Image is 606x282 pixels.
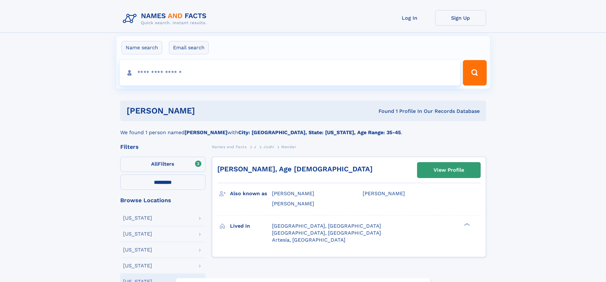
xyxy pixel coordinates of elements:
[120,197,205,203] div: Browse Locations
[122,41,162,54] label: Name search
[272,223,381,229] span: [GEOGRAPHIC_DATA], [GEOGRAPHIC_DATA]
[230,221,272,231] h3: Lived in
[434,163,464,177] div: View Profile
[120,10,212,27] img: Logo Names and Facts
[185,129,227,135] b: [PERSON_NAME]
[281,145,296,149] span: Mandar
[463,60,486,86] button: Search Button
[363,190,405,196] span: [PERSON_NAME]
[463,222,470,226] div: ❯
[272,190,314,196] span: [PERSON_NAME]
[272,201,314,207] span: [PERSON_NAME]
[263,143,274,151] a: Joshi
[120,157,205,172] label: Filters
[217,165,373,173] a: [PERSON_NAME], Age [DEMOGRAPHIC_DATA]
[263,145,274,149] span: Joshi
[123,263,152,268] div: [US_STATE]
[127,107,287,115] h1: [PERSON_NAME]
[384,10,435,26] a: Log In
[272,230,381,236] span: [GEOGRAPHIC_DATA], [GEOGRAPHIC_DATA]
[151,161,158,167] span: All
[287,108,480,115] div: Found 1 Profile In Our Records Database
[254,143,256,151] a: J
[230,188,272,199] h3: Also known as
[123,216,152,221] div: [US_STATE]
[212,143,247,151] a: Names and Facts
[120,121,486,136] div: We found 1 person named with .
[120,144,205,150] div: Filters
[435,10,486,26] a: Sign Up
[238,129,401,135] b: City: [GEOGRAPHIC_DATA], State: [US_STATE], Age Range: 35-45
[169,41,209,54] label: Email search
[123,231,152,237] div: [US_STATE]
[417,162,480,178] a: View Profile
[123,247,152,252] div: [US_STATE]
[120,60,460,86] input: search input
[272,237,345,243] span: Artesia, [GEOGRAPHIC_DATA]
[254,145,256,149] span: J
